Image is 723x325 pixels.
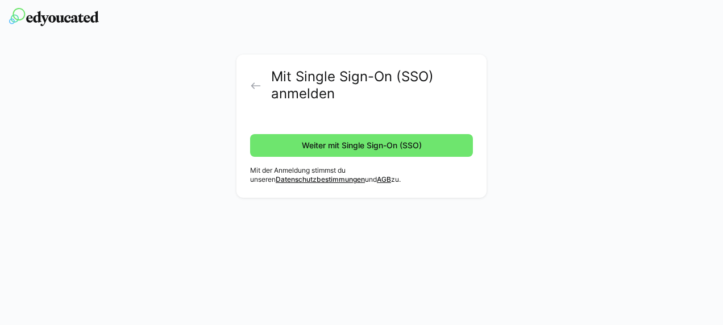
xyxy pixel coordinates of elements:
a: Datenschutzbestimmungen [276,175,365,184]
p: Mit der Anmeldung stimmst du unseren und zu. [250,166,473,184]
h2: Mit Single Sign-On (SSO) anmelden [271,68,473,102]
img: edyoucated [9,8,99,26]
button: Weiter mit Single Sign-On (SSO) [250,134,473,157]
a: AGB [377,175,391,184]
span: Weiter mit Single Sign-On (SSO) [300,140,423,151]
